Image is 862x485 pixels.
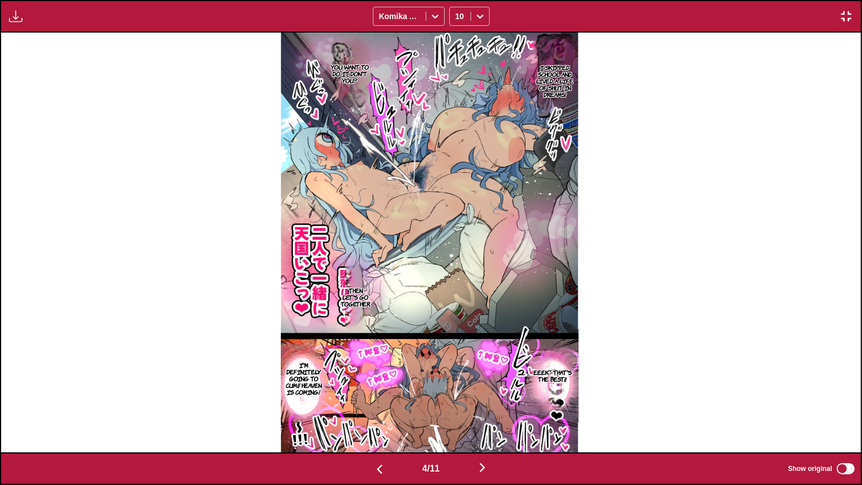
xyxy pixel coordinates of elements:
[338,285,372,309] p: Then let's go together.
[837,463,855,474] input: Show original
[9,10,22,23] img: Download translated images
[281,33,578,452] img: Manga Panel
[788,465,832,473] span: Show original
[373,463,386,476] img: Previous page
[532,62,578,100] p: I skipped school and lived a life of shut-in dreams!
[476,461,489,474] img: Next page
[526,367,579,385] p: Eeek~ That's the best!!
[422,464,440,474] span: 4 / 11
[326,61,373,86] p: You want to do it, don't you?
[281,359,326,397] p: I'm definitely going to cum!! Heaven is coming!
